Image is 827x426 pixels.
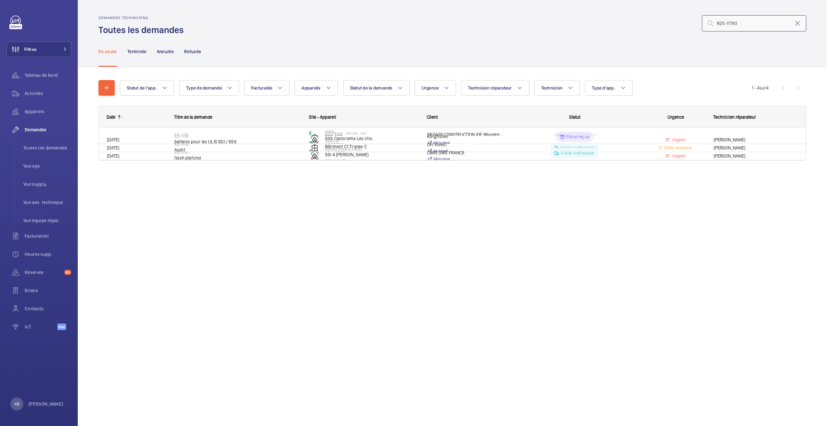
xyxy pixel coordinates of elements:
[713,114,756,120] span: Technicien réparateur
[714,144,798,152] span: [PERSON_NAME]
[6,41,71,57] button: Filtres
[23,199,71,206] span: Vue ass. technique
[25,251,71,257] span: Heures supp.
[99,48,117,55] p: En cours
[752,86,769,90] span: 1 - 4 4
[422,85,439,90] span: Urgence
[427,156,503,162] a: Minimal
[25,287,71,294] span: Bilans
[309,114,336,120] span: Site - Appareil
[427,114,438,120] span: Client
[311,152,319,160] img: fire_alarm.svg
[244,80,290,96] button: Facturable
[670,153,685,159] span: Urgent
[120,80,174,96] button: Statut de l'app.
[174,155,301,161] span: flash plafond
[251,85,273,90] span: Facturable
[427,141,503,148] p: OFI Invest
[427,149,503,156] p: CBRE GWS FRANCE
[174,114,212,120] span: Titre de la demande
[668,114,684,120] span: Urgence
[23,163,71,169] span: Vue ops
[29,401,64,407] p: [PERSON_NAME]
[107,145,119,150] span: [DATE]
[23,217,71,224] span: Vue équipe répar.
[57,324,66,330] span: Beta
[99,24,188,36] h1: Toutes les demandes
[24,46,37,53] span: Filtres
[14,401,19,407] p: AB
[25,72,71,78] span: Tableau de bord
[25,233,71,239] span: Facturation
[468,85,512,90] span: Technicien réparateur
[157,48,174,55] p: Annulée
[350,85,392,90] span: Statut de la demande
[325,131,419,135] p: Castorama - LES ULIS - 1457
[25,324,57,330] span: IoT
[343,80,410,96] button: Statut de la demande
[592,85,615,90] span: Type d'app.
[760,85,766,90] span: sur
[663,145,692,150] span: Cette semaine
[714,136,798,144] span: [PERSON_NAME]
[186,85,222,90] span: Type de demande
[561,150,595,156] p: Visite à effectuer
[585,80,633,96] button: Type d'app.
[415,80,456,96] button: Urgence
[25,269,62,276] span: Réserves
[25,305,71,312] span: Contacts
[23,145,71,151] span: Toutes les demandes
[534,80,580,96] button: Technicien
[184,48,201,55] p: Refusée
[566,134,589,140] p: Pièce reçue
[23,181,71,187] span: Vue supply
[107,114,115,120] div: Date
[25,90,71,97] span: Activités
[295,80,338,96] button: Appareils
[670,137,685,142] span: Urgent
[127,85,157,90] span: Statut de l'app.
[461,80,529,96] button: Technicien réparateur
[107,137,119,142] span: [DATE]
[107,153,119,159] span: [DATE]
[569,114,580,120] span: Statut
[64,270,71,275] span: 65
[702,15,806,31] input: Chercher par numéro demande ou de devis
[427,133,503,140] p: Kingfisher
[25,108,71,115] span: Appareils
[325,148,419,151] p: WeWork [PERSON_NAME]
[179,80,239,96] button: Type de demande
[301,85,320,90] span: Appareils
[325,158,419,164] p: 72244047
[99,16,188,20] h2: Demandes techniciens
[325,139,419,143] p: OMEGA 16
[127,48,146,55] p: Terminée
[714,152,798,160] span: [PERSON_NAME]
[174,151,301,155] h2: R25-11797
[25,126,71,133] span: Demandes
[567,158,582,164] div: ETA : [DATE]
[325,151,419,158] p: SSI 4 [PERSON_NAME]
[541,85,563,90] span: Technicien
